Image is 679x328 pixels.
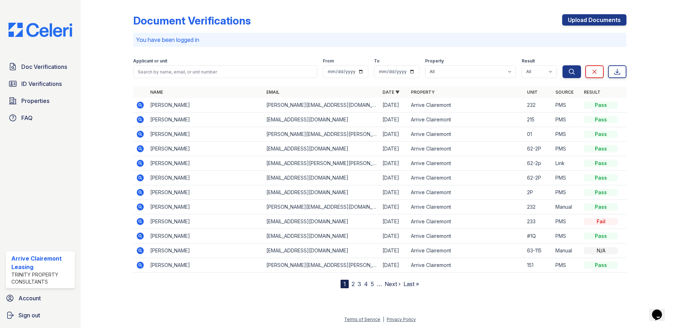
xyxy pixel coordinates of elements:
span: Sign out [18,311,40,319]
a: Email [266,89,279,95]
td: [EMAIL_ADDRESS][DOMAIN_NAME] [264,142,380,156]
label: Property [425,58,444,64]
td: [PERSON_NAME][EMAIL_ADDRESS][DOMAIN_NAME] [264,98,380,113]
label: Result [522,58,535,64]
a: 5 [371,280,374,288]
a: Account [3,291,78,305]
td: 215 [524,113,553,127]
td: 62-2P [524,171,553,185]
td: [DATE] [380,214,408,229]
td: Arrive Clairemont [408,244,524,258]
label: To [374,58,380,64]
td: 62-2P [524,142,553,156]
div: N/A [584,247,618,254]
td: 2P [524,185,553,200]
td: Manual [553,200,581,214]
a: Next › [385,280,401,288]
a: 2 [352,280,355,288]
span: Doc Verifications [21,62,67,71]
td: [PERSON_NAME] [147,258,264,273]
a: Terms of Service [344,317,380,322]
a: Doc Verifications [6,60,75,74]
td: [DATE] [380,244,408,258]
td: [PERSON_NAME] [147,244,264,258]
img: CE_Logo_Blue-a8612792a0a2168367f1c8372b55b34899dd931a85d93a1a3d3e32e68fde9ad4.png [3,23,78,37]
a: 4 [364,280,368,288]
td: [PERSON_NAME] [147,185,264,200]
td: Manual [553,244,581,258]
a: Unit [527,89,538,95]
div: Arrive Clairemont Leasing [11,254,72,271]
div: Pass [584,262,618,269]
td: 151 [524,258,553,273]
a: Sign out [3,308,78,322]
td: [EMAIL_ADDRESS][DOMAIN_NAME] [264,113,380,127]
td: Arrive Clairemont [408,258,524,273]
td: [EMAIL_ADDRESS][DOMAIN_NAME] [264,171,380,185]
div: | [383,317,384,322]
div: Pass [584,102,618,109]
td: PMS [553,185,581,200]
a: Result [584,89,601,95]
td: [PERSON_NAME][EMAIL_ADDRESS][DOMAIN_NAME] [264,200,380,214]
td: [DATE] [380,171,408,185]
td: [EMAIL_ADDRESS][PERSON_NAME][PERSON_NAME][DOMAIN_NAME] [264,156,380,171]
a: 3 [358,280,361,288]
td: [PERSON_NAME][EMAIL_ADDRESS][PERSON_NAME][DOMAIN_NAME] [264,258,380,273]
td: Arrive Clairemont [408,156,524,171]
div: Fail [584,218,618,225]
td: 233 [524,214,553,229]
td: [PERSON_NAME] [147,98,264,113]
td: [PERSON_NAME] [147,127,264,142]
div: Pass [584,116,618,123]
span: … [377,280,382,288]
td: Arrive Clairemont [408,98,524,113]
td: Arrive Clairemont [408,200,524,214]
a: Property [411,89,435,95]
td: Arrive Clairemont [408,142,524,156]
iframe: chat widget [649,300,672,321]
div: Pass [584,189,618,196]
div: Pass [584,131,618,138]
a: Upload Documents [562,14,626,26]
a: Properties [6,94,75,108]
span: Properties [21,97,49,105]
td: [PERSON_NAME] [147,214,264,229]
td: [EMAIL_ADDRESS][DOMAIN_NAME] [264,185,380,200]
span: ID Verifications [21,80,62,88]
td: [DATE] [380,156,408,171]
td: [DATE] [380,185,408,200]
a: Privacy Policy [387,317,416,322]
td: PMS [553,142,581,156]
td: PMS [553,113,581,127]
td: 62-2p [524,156,553,171]
p: You have been logged in [136,35,624,44]
td: [PERSON_NAME][EMAIL_ADDRESS][PERSON_NAME][DOMAIN_NAME] [264,127,380,142]
td: PMS [553,229,581,244]
td: 63-115 [524,244,553,258]
td: PMS [553,127,581,142]
td: #1Q [524,229,553,244]
td: [DATE] [380,258,408,273]
a: Date ▼ [382,89,400,95]
span: FAQ [21,114,33,122]
td: 232 [524,200,553,214]
td: Arrive Clairemont [408,229,524,244]
div: Document Verifications [133,14,251,27]
td: 232 [524,98,553,113]
div: 1 [341,280,349,288]
td: [DATE] [380,98,408,113]
div: Pass [584,160,618,167]
span: Account [18,294,41,302]
td: [DATE] [380,200,408,214]
td: PMS [553,171,581,185]
td: [PERSON_NAME] [147,229,264,244]
div: Pass [584,145,618,152]
div: Trinity Property Consultants [11,271,72,285]
a: Source [555,89,574,95]
td: PMS [553,258,581,273]
input: Search by name, email, or unit number [133,65,317,78]
td: [DATE] [380,229,408,244]
div: Pass [584,233,618,240]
